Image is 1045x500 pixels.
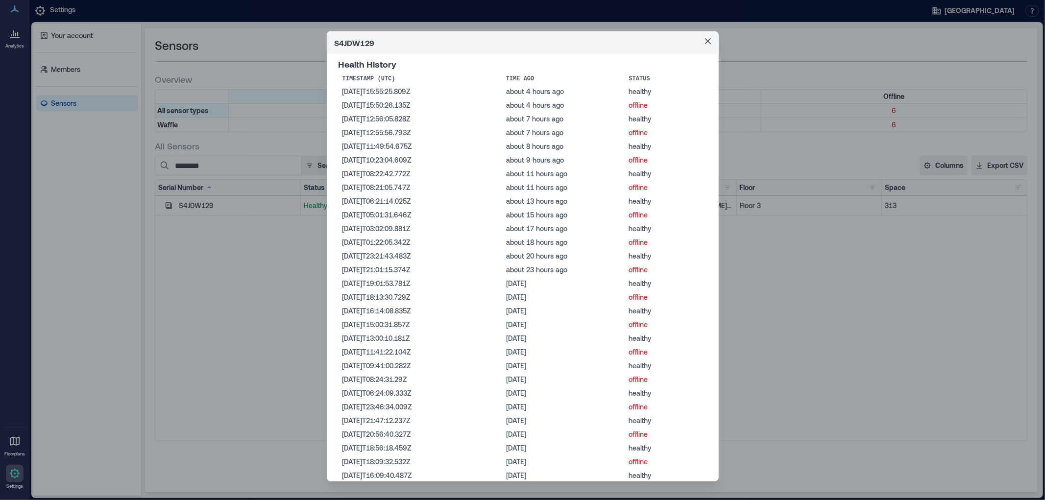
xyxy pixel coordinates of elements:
td: about 4 hours ago [502,85,625,98]
td: about 20 hours ago [502,249,625,263]
td: about 11 hours ago [502,181,625,194]
td: [DATE]T19:01:53.781Z [339,277,502,290]
td: offline [625,263,706,277]
td: healthy [625,386,706,400]
button: Close [700,33,716,49]
td: about 7 hours ago [502,126,625,140]
p: Health History [339,59,707,69]
td: [DATE]T23:46:34.009Z [339,400,502,414]
td: [DATE] [502,304,625,318]
td: offline [625,153,706,167]
td: [DATE]T10:23:04.609Z [339,153,502,167]
td: [DATE] [502,359,625,373]
td: [DATE]T16:14:08.835Z [339,304,502,318]
td: [DATE] [502,373,625,386]
td: about 7 hours ago [502,112,625,126]
td: [DATE] [502,332,625,345]
td: [DATE]T12:55:56.793Z [339,126,502,140]
td: [DATE]T18:09:32.532Z [339,455,502,469]
td: offline [625,318,706,332]
td: about 15 hours ago [502,208,625,222]
td: healthy [625,85,706,98]
td: [DATE]T16:09:40.487Z [339,469,502,482]
td: about 23 hours ago [502,263,625,277]
td: [DATE]T21:01:15.374Z [339,263,502,277]
td: about 17 hours ago [502,222,625,236]
td: healthy [625,167,706,181]
td: [DATE] [502,455,625,469]
td: [DATE]T12:56:05.828Z [339,112,502,126]
td: healthy [625,414,706,428]
td: [DATE] [502,290,625,304]
td: [DATE]T06:21:14.025Z [339,194,502,208]
td: offline [625,126,706,140]
td: [DATE]T08:21:05.747Z [339,181,502,194]
td: [DATE]T01:22:05.342Z [339,236,502,249]
td: [DATE] [502,469,625,482]
th: Time Ago [502,73,625,85]
td: [DATE] [502,414,625,428]
td: [DATE] [502,386,625,400]
td: healthy [625,304,706,318]
td: about 8 hours ago [502,140,625,153]
td: offline [625,373,706,386]
th: Timestamp (UTC) [339,73,502,85]
td: [DATE]T15:55:25.809Z [339,85,502,98]
td: [DATE]T06:24:09.333Z [339,386,502,400]
td: offline [625,181,706,194]
td: healthy [625,277,706,290]
td: about 13 hours ago [502,194,625,208]
header: S4JDW129 [327,31,719,54]
td: healthy [625,332,706,345]
td: healthy [625,469,706,482]
td: offline [625,428,706,441]
td: healthy [625,112,706,126]
td: healthy [625,222,706,236]
td: offline [625,98,706,112]
td: [DATE] [502,318,625,332]
td: [DATE]T08:22:42.772Z [339,167,502,181]
td: [DATE]T23:21:43.483Z [339,249,502,263]
td: [DATE]T15:00:31.857Z [339,318,502,332]
td: [DATE]T13:00:10.181Z [339,332,502,345]
td: [DATE]T21:47:12.237Z [339,414,502,428]
td: offline [625,236,706,249]
td: [DATE]T20:56:40.327Z [339,428,502,441]
td: [DATE]T11:41:22.104Z [339,345,502,359]
td: offline [625,345,706,359]
td: about 4 hours ago [502,98,625,112]
td: [DATE]T09:41:00.282Z [339,359,502,373]
td: healthy [625,194,706,208]
td: healthy [625,441,706,455]
td: [DATE]T05:01:31.646Z [339,208,502,222]
td: [DATE] [502,400,625,414]
td: offline [625,290,706,304]
th: Status [625,73,706,85]
td: [DATE]T18:13:30.729Z [339,290,502,304]
td: [DATE]T11:49:54.675Z [339,140,502,153]
td: [DATE]T03:02:09.881Z [339,222,502,236]
td: healthy [625,359,706,373]
td: [DATE]T18:56:18.459Z [339,441,502,455]
td: [DATE] [502,277,625,290]
td: healthy [625,249,706,263]
td: offline [625,400,706,414]
td: [DATE]T15:50:26.135Z [339,98,502,112]
td: [DATE] [502,345,625,359]
td: offline [625,455,706,469]
td: [DATE]T08:24:31.29Z [339,373,502,386]
td: [DATE] [502,428,625,441]
td: [DATE] [502,441,625,455]
td: healthy [625,140,706,153]
td: about 9 hours ago [502,153,625,167]
td: offline [625,208,706,222]
td: about 11 hours ago [502,167,625,181]
td: about 18 hours ago [502,236,625,249]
